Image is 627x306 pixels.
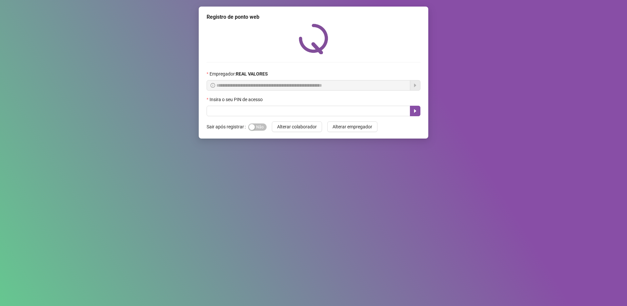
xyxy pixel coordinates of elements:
div: Registro de ponto web [207,13,420,21]
img: QRPoint [299,24,328,54]
button: Alterar colaborador [272,121,322,132]
span: caret-right [413,108,418,114]
strong: REAL VALORES [236,71,268,76]
label: Insira o seu PIN de acesso [207,96,267,103]
span: Alterar empregador [333,123,372,130]
span: info-circle [211,83,215,88]
span: Alterar colaborador [277,123,317,130]
button: Alterar empregador [327,121,377,132]
span: Empregador : [210,70,268,77]
label: Sair após registrar [207,121,248,132]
